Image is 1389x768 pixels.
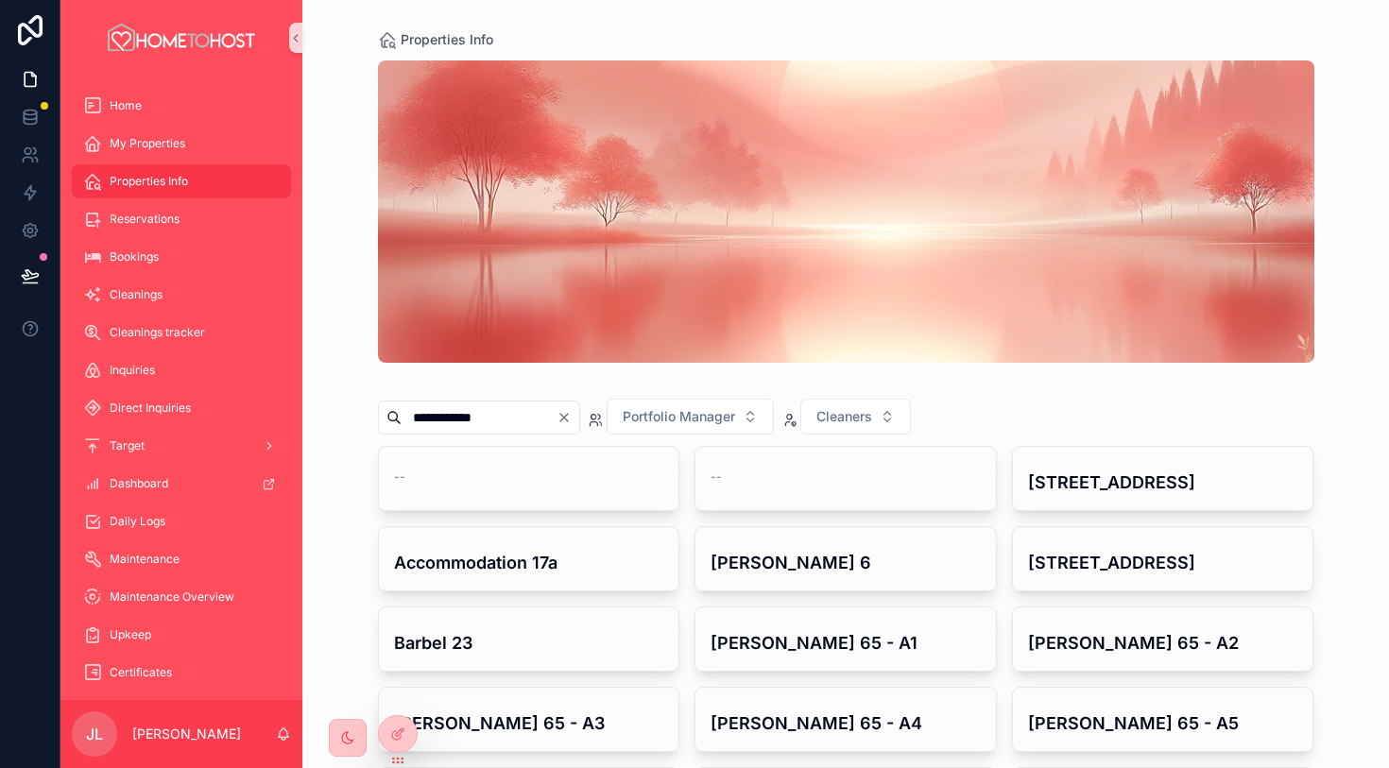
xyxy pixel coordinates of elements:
[110,174,188,189] span: Properties Info
[378,606,680,672] a: Barbel 23
[72,164,291,198] a: Properties Info
[557,410,579,425] button: Clear
[394,710,664,736] h4: [PERSON_NAME] 65 - A3
[86,723,103,745] span: JL
[394,550,664,575] h4: Accommodation 17a
[72,391,291,425] a: Direct Inquiries
[110,627,151,642] span: Upkeep
[800,399,911,435] button: Select Button
[694,446,997,511] a: --
[132,725,241,743] p: [PERSON_NAME]
[1028,550,1298,575] h4: [STREET_ADDRESS]
[711,469,722,485] span: --
[72,240,291,274] a: Bookings
[623,407,735,426] span: Portfolio Manager
[394,630,664,656] h4: Barbel 23
[72,127,291,161] a: My Properties
[60,76,302,700] div: scrollable content
[72,542,291,576] a: Maintenance
[378,446,680,511] a: --
[72,504,291,538] a: Daily Logs
[1028,630,1298,656] h4: [PERSON_NAME] 65 - A2
[816,407,872,426] span: Cleaners
[110,476,168,491] span: Dashboard
[110,552,180,567] span: Maintenance
[1012,687,1314,752] a: [PERSON_NAME] 65 - A5
[378,30,493,49] a: Properties Info
[110,665,172,680] span: Certificates
[72,618,291,652] a: Upkeep
[401,30,493,49] span: Properties Info
[72,202,291,236] a: Reservations
[72,353,291,387] a: Inquiries
[607,399,774,435] button: Select Button
[72,278,291,312] a: Cleanings
[110,136,185,151] span: My Properties
[110,589,234,605] span: Maintenance Overview
[72,316,291,350] a: Cleanings tracker
[1028,710,1298,736] h4: [PERSON_NAME] 65 - A5
[711,710,981,736] h4: [PERSON_NAME] 65 - A4
[110,363,155,378] span: Inquiries
[72,656,291,690] a: Certificates
[711,630,981,656] h4: [PERSON_NAME] 65 - A1
[110,325,205,340] span: Cleanings tracker
[1012,606,1314,672] a: [PERSON_NAME] 65 - A2
[1028,469,1298,495] h4: [STREET_ADDRESS]
[694,606,997,672] a: [PERSON_NAME] 65 - A1
[394,469,405,485] span: --
[378,526,680,591] a: Accommodation 17a
[72,89,291,123] a: Home
[110,401,191,416] span: Direct Inquiries
[2,91,36,125] iframe: Spotlight
[72,467,291,501] a: Dashboard
[694,687,997,752] a: [PERSON_NAME] 65 - A4
[110,514,165,529] span: Daily Logs
[694,526,997,591] a: [PERSON_NAME] 6
[1012,526,1314,591] a: [STREET_ADDRESS]
[72,429,291,463] a: Target
[1012,446,1314,511] a: [STREET_ADDRESS]
[378,687,680,752] a: [PERSON_NAME] 65 - A3
[711,550,981,575] h4: [PERSON_NAME] 6
[105,23,258,53] img: App logo
[110,438,145,453] span: Target
[110,212,180,227] span: Reservations
[110,98,142,113] span: Home
[110,287,163,302] span: Cleanings
[110,249,159,265] span: Bookings
[72,580,291,614] a: Maintenance Overview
